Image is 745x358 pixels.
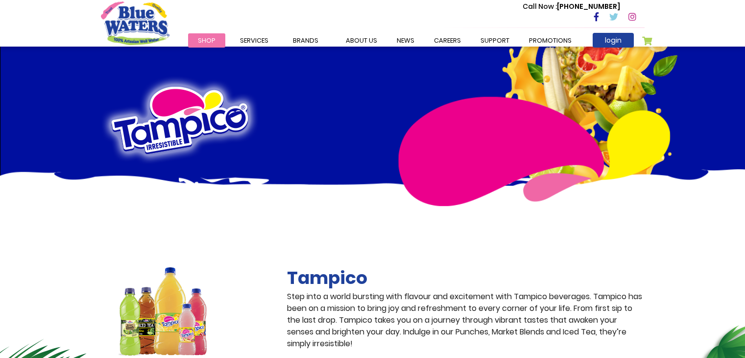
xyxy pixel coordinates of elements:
[523,1,620,12] p: [PHONE_NUMBER]
[387,33,424,48] a: News
[240,36,268,45] span: Services
[523,1,557,11] span: Call Now :
[424,33,471,48] a: careers
[471,33,519,48] a: support
[336,33,387,48] a: about us
[593,33,634,48] a: login
[101,1,169,45] a: store logo
[287,291,645,350] p: Step into a world bursting with flavour and excitement with Tampico beverages. Tampico has been o...
[519,33,581,48] a: Promotions
[198,36,216,45] span: Shop
[293,36,318,45] span: Brands
[287,267,645,288] h2: Tampico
